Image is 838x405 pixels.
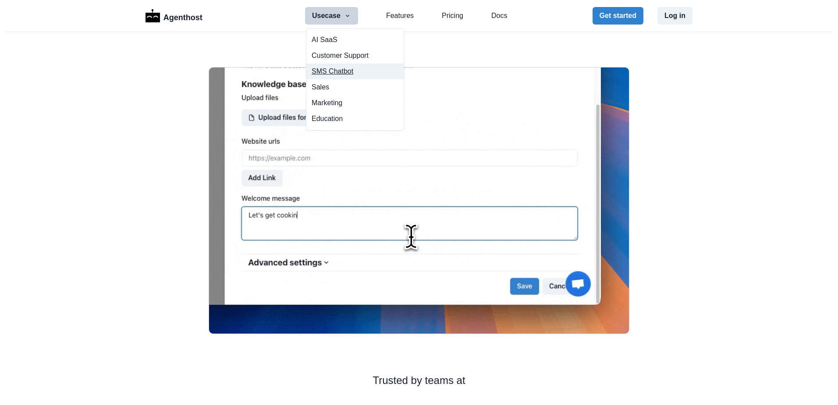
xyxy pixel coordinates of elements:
a: Features [386,11,414,21]
p: Trusted by teams at [28,373,810,388]
button: Customer Support [306,48,404,64]
button: Education [306,111,404,127]
a: Docs [491,11,507,21]
img: agenthost-product.gif [209,67,629,334]
p: Agenthost [163,8,202,24]
button: Marketing [306,95,404,111]
a: LogoAgenthost [146,8,202,24]
button: AI SaaS [306,32,404,48]
button: Sales [306,79,404,95]
button: Get started [593,7,643,25]
img: Logo [146,9,160,22]
a: Pricing [442,11,463,21]
a: SMS Chatbot [306,64,404,79]
button: Log in [657,7,692,25]
button: Usecase [305,7,358,25]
